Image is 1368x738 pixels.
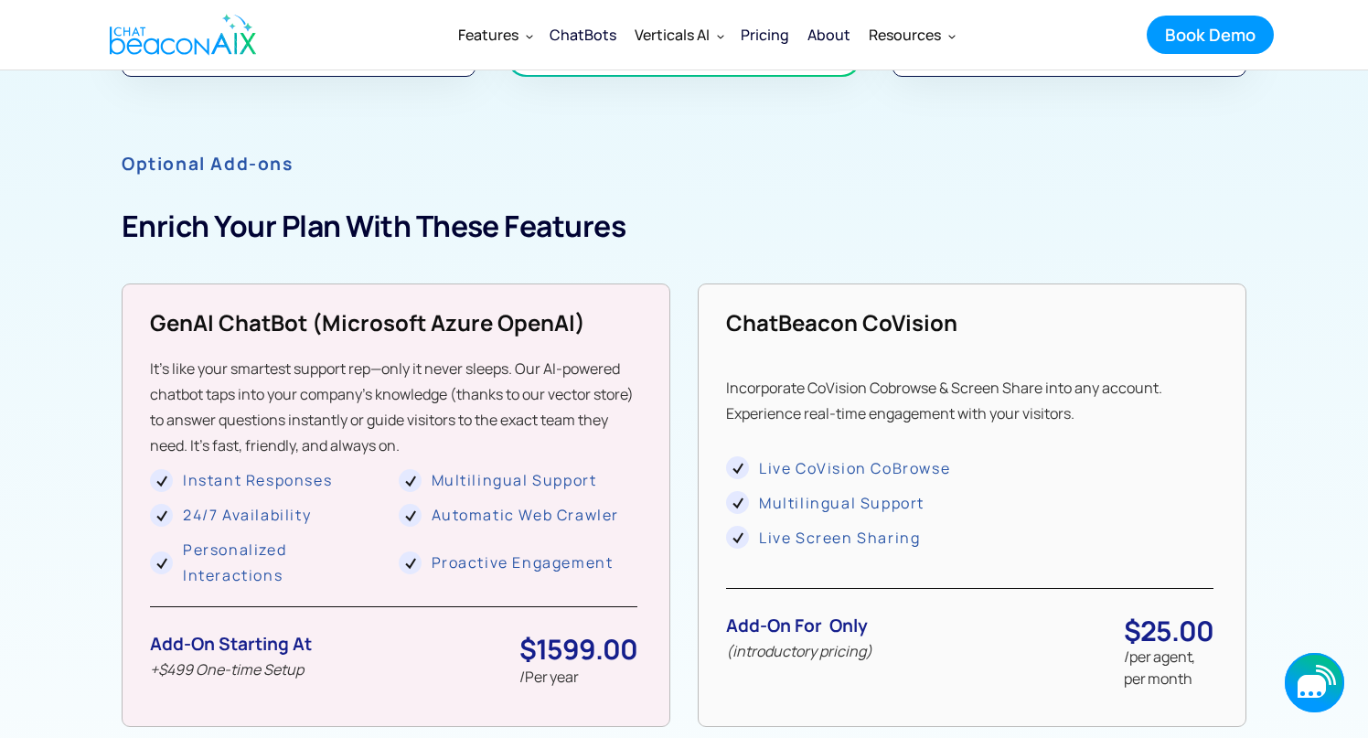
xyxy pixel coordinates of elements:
img: Check [726,491,749,514]
img: Check [399,504,422,527]
img: Check [150,469,173,492]
p: It’s like your smartest support rep—only it never sleeps. Our AI-powered chatbot taps into your c... [150,356,637,458]
div: Proactive Engagement [432,550,614,575]
div: Instant Responses [183,467,332,493]
a: Book Demo [1147,16,1274,54]
img: Dropdown [526,32,533,39]
img: Dropdown [717,32,724,39]
p: Incorporate CoVision Cobrowse & Screen Share into any account. Experience real-time engagement wi... [726,375,1213,426]
div: $25.00 [1124,616,1213,646]
a: Pricing [732,13,798,57]
div: Multilingual Support [759,490,924,516]
div: 24/7 Availability [183,502,311,528]
img: Check [399,551,422,574]
img: Check [399,469,422,492]
div: /per agent, per month [1124,646,1213,690]
strong: GenAI ChatBot (microsoft Azure OpenAI) [150,307,585,337]
div: Book Demo [1165,23,1256,47]
h3: Enrich Your Plan With These Features [122,206,1246,247]
em: (introductory pricing) [726,641,872,661]
div: About [807,22,850,48]
a: home [94,3,266,67]
em: +$499 One-time Setup [150,659,304,679]
div: Resources [869,22,941,48]
div: Pricing [741,22,789,48]
img: Check [726,456,749,479]
div: $1599.00 [519,635,637,664]
strong: ChatBeacon CoVision [726,307,957,337]
div: Multilingual Support [432,467,597,493]
img: Check [726,526,749,549]
a: ChatBots [540,11,625,59]
div: Add-on for only [726,616,872,636]
div: Add-on starting at [150,635,312,654]
img: Check [150,504,173,527]
div: Verticals AI [635,22,710,48]
div: ChatBots [550,22,616,48]
div: /Per year [519,664,637,690]
a: About [798,11,860,59]
div: Features [449,13,540,57]
div: Verticals AI [625,13,732,57]
div: Live CoVision CoBrowse [759,455,950,481]
div: Personalized Interactions [183,537,390,588]
div: Automatic Web Crawler [432,502,620,528]
div: Features [458,22,518,48]
div: Resources [860,13,963,57]
img: Check [150,551,173,574]
div: Live Screen Sharing [759,525,920,551]
img: Dropdown [948,32,956,39]
strong: Optional Add-ons [122,152,294,176]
